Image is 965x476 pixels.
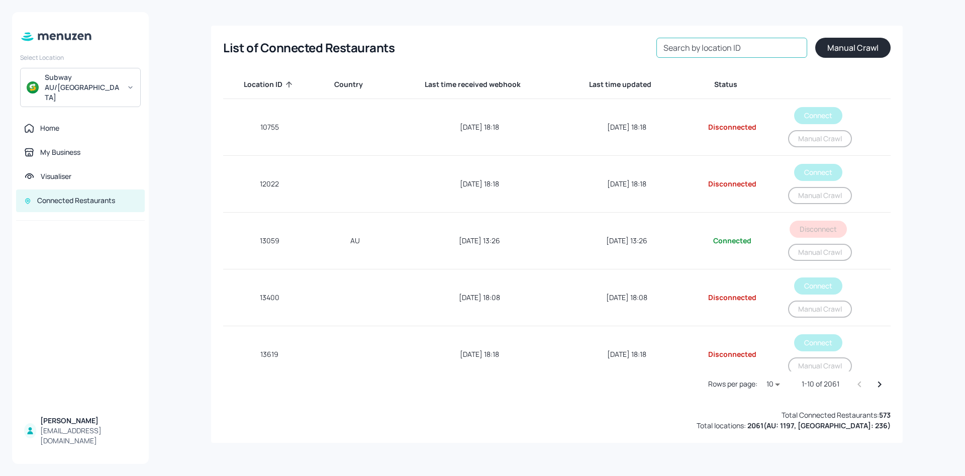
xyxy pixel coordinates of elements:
span: Last time updated [589,78,664,90]
td: [DATE] 18:08 [564,269,689,326]
p: Rows per page: [708,379,757,389]
td: AU [316,213,394,269]
div: Visualiser [41,171,71,181]
button: Connect [794,107,842,124]
button: Connect [794,277,842,295]
div: Disconnected [697,293,768,303]
td: [DATE] 18:18 [564,99,689,156]
div: Home [40,123,59,133]
td: 12022 [223,156,316,213]
b: 2061 ( AU: 1197, [GEOGRAPHIC_DATA]: 236 ) [747,421,891,430]
div: List of Connected Restaurants [223,40,395,56]
div: My Business [40,147,80,157]
td: 13059 [223,213,316,269]
div: [PERSON_NAME] [40,416,137,426]
div: Total Connected Restaurants: [782,410,891,420]
span: Last time received webhook [425,78,534,90]
div: [EMAIL_ADDRESS][DOMAIN_NAME] [40,426,137,446]
img: avatar [27,81,39,93]
td: [DATE] 18:18 [394,99,564,156]
div: Select Location [20,53,141,62]
button: Manual Crawl [788,187,852,204]
td: 10755 [223,99,316,156]
button: Go to next page [870,374,890,395]
td: [DATE] 18:18 [394,156,564,213]
div: 10 [761,377,786,392]
td: 13400 [223,269,316,326]
span: Location ID [244,78,296,90]
td: [DATE] 18:08 [394,269,564,326]
td: [DATE] 13:26 [564,213,689,269]
button: Manual Crawl [788,357,852,374]
button: Manual Crawl [788,130,852,147]
div: Disconnected [697,179,768,189]
span: Status [714,78,750,90]
td: [DATE] 18:18 [564,326,689,383]
button: Manual Crawl [815,38,891,58]
button: Manual Crawl [788,301,852,318]
button: Connect [794,164,842,181]
div: Disconnected [697,349,768,359]
td: [DATE] 18:18 [394,326,564,383]
td: 13619 [223,326,316,383]
td: [DATE] 18:18 [564,156,689,213]
td: [DATE] 13:26 [394,213,564,269]
div: Disconnected [697,122,768,132]
div: Subway AU/[GEOGRAPHIC_DATA] [45,72,121,103]
b: 573 [879,410,891,420]
span: Country [334,78,376,90]
button: Disconnect [790,221,847,238]
button: Connect [794,334,842,351]
p: 1-10 of 2061 [802,379,839,389]
button: Manual Crawl [788,244,852,261]
div: Connected Restaurants [37,196,115,206]
div: Total locations: [697,420,891,431]
div: Connected [697,236,768,246]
